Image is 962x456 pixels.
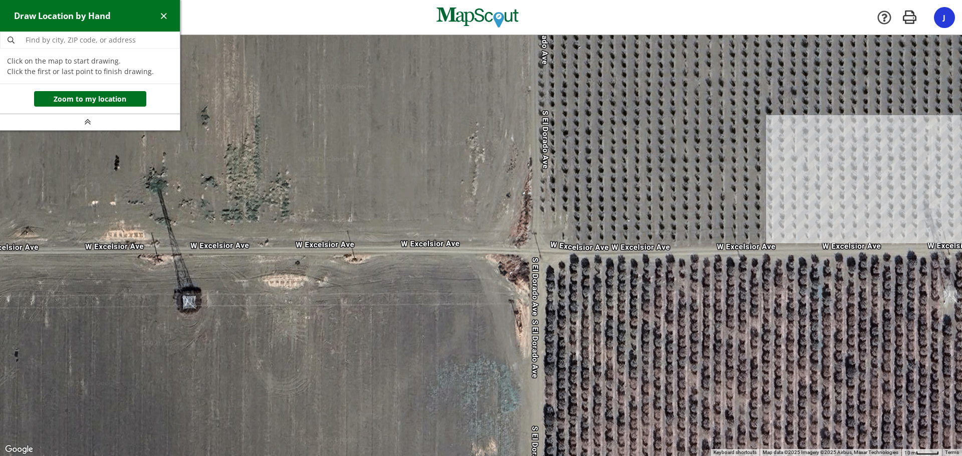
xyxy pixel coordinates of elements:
[7,66,173,77] p: Click the first or last point to finish drawing.
[876,10,892,26] a: Support Docs
[763,449,898,455] span: Map data ©2025 Imagery ©2025 Airbus, Maxar Technologies
[22,32,179,48] input: Find by city, ZIP code, or address
[904,450,916,455] span: 10 m
[901,449,942,456] button: Map Scale: 10 m per 42 pixels
[943,13,945,22] span: J
[3,443,36,456] a: Open this area in Google Maps (opens a new window)
[713,449,757,456] button: Keyboard shortcuts
[3,443,36,456] img: Google
[435,4,520,32] img: MapScout
[7,56,173,66] p: Click on the map to start drawing.
[945,449,959,455] a: Terms
[34,91,146,107] button: Zoom to my location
